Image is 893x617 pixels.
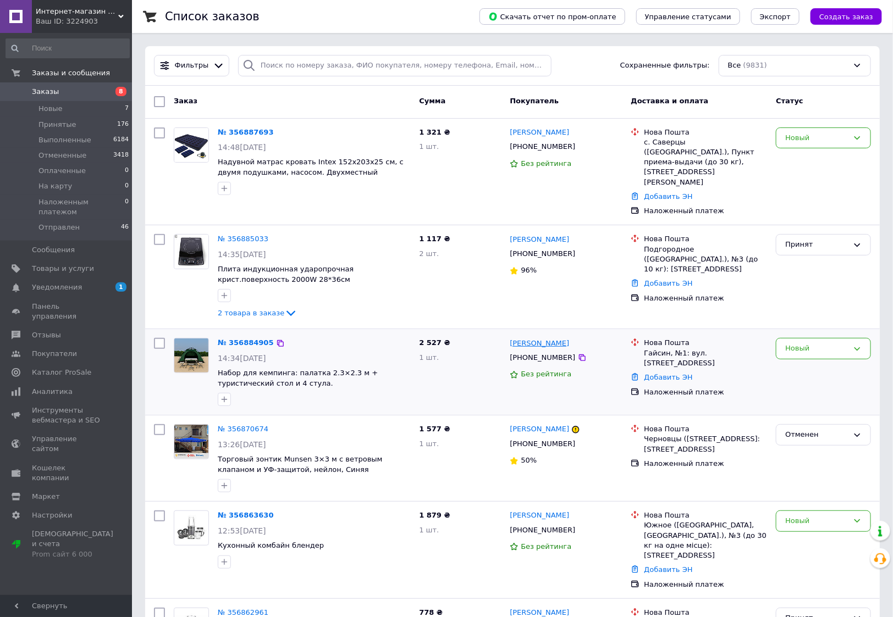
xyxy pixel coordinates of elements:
span: 0 [125,181,129,191]
div: Нова Пошта [644,510,767,520]
span: 6184 [113,135,129,145]
img: Фото товару [174,425,208,459]
span: Наложенным платежом [38,197,125,217]
a: № 356884905 [218,338,274,347]
div: Черновцы ([STREET_ADDRESS]: [STREET_ADDRESS] [644,434,767,454]
span: Сохраненные фильтры: [620,60,710,71]
div: [PHONE_NUMBER] [508,523,577,537]
span: 1 шт. [419,440,439,448]
span: 1 шт. [419,526,439,534]
a: Добавить ЭН [644,373,692,381]
a: Создать заказ [800,12,882,20]
div: Принят [785,239,848,251]
div: [PHONE_NUMBER] [508,140,577,154]
span: 1 321 ₴ [419,128,450,136]
a: Кухонный комбайн блендер [218,541,324,549]
a: Фото товару [174,338,209,373]
a: [PERSON_NAME] [510,235,569,245]
span: 14:34[DATE] [218,354,266,363]
span: 14:35[DATE] [218,250,266,259]
div: Нова Пошта [644,234,767,244]
img: Фото товару [174,338,208,373]
div: Наложенный платеж [644,580,767,590]
span: Экспорт [760,13,791,21]
a: Надувной матрас кровать Intex 152х203х25 см, с двумя подушками, насосом. Двухместный [218,158,404,176]
span: Маркет [32,492,60,502]
button: Создать заказ [811,8,882,25]
img: Фото товару [174,515,208,541]
a: Добавить ЭН [644,192,692,201]
span: Покупатель [510,97,559,105]
span: Оплаченные [38,166,86,176]
div: Наложенный платеж [644,459,767,469]
div: Новый [785,515,848,527]
a: № 356887693 [218,128,274,136]
span: Отправлен [38,223,80,232]
div: Южное ([GEOGRAPHIC_DATA], [GEOGRAPHIC_DATA].), №3 (до 30 кг на одне місце): [STREET_ADDRESS] [644,520,767,560]
div: Наложенный платеж [644,387,767,397]
span: 50% [521,456,537,464]
span: Без рейтинга [521,159,571,168]
span: Статус [776,97,803,105]
span: 7 [125,104,129,114]
a: [PERSON_NAME] [510,510,569,521]
span: Уведомления [32,282,82,292]
span: Заказы [32,87,59,97]
img: Фото товару [174,128,208,162]
a: Добавить ЭН [644,565,692,574]
span: 3418 [113,151,129,160]
div: [PHONE_NUMBER] [508,437,577,451]
span: Отмененные [38,151,86,160]
span: 2 товара в заказе [218,309,284,317]
span: 2 527 ₴ [419,338,450,347]
span: 1 577 ₴ [419,425,450,433]
a: Фото товару [174,510,209,546]
a: Фото товару [174,234,209,269]
input: Поиск [5,38,130,58]
span: Отзывы [32,330,61,340]
div: Нова Пошта [644,338,767,348]
span: Заказы и сообщения [32,68,110,78]
span: 1 шт. [419,353,439,362]
span: Кошелек компании [32,463,102,483]
img: Фото товару [174,235,208,269]
span: Заказ [174,97,197,105]
span: Создать заказ [819,13,873,21]
span: 0 [125,166,129,176]
a: Фото товару [174,127,209,163]
a: Торговый зонтик Munsen 3×3 м с ветровым клапаном и УФ-защитой, нейлон, Синяя [218,455,383,474]
span: 46 [121,223,129,232]
span: 12:53[DATE] [218,526,266,535]
span: Скачать отчет по пром-оплате [488,12,616,21]
div: Наложенный платеж [644,293,767,303]
a: [PERSON_NAME] [510,127,569,138]
span: Без рейтинга [521,542,571,551]
div: [PHONE_NUMBER] [508,247,577,261]
span: 778 ₴ [419,608,443,616]
span: Управление сайтом [32,434,102,454]
button: Управление статусами [636,8,740,25]
span: [DEMOGRAPHIC_DATA] и счета [32,529,113,559]
span: 13:26[DATE] [218,440,266,449]
a: [PERSON_NAME] [510,424,569,435]
a: [PERSON_NAME] [510,338,569,349]
span: Каталог ProSale [32,368,91,377]
a: 2 товара в заказе [218,309,297,317]
div: Подгородное ([GEOGRAPHIC_DATA].), №3 (до 10 кг): [STREET_ADDRESS] [644,244,767,275]
div: Новый [785,343,848,354]
span: Доставка и оплата [631,97,708,105]
span: 1 [115,282,126,292]
span: Интернет-магазин "Mad-MarketShop" [36,7,118,16]
span: Без рейтинга [521,370,571,378]
button: Экспорт [751,8,800,25]
div: с. Саверцы ([GEOGRAPHIC_DATA].), Пункт приема-выдачи (до 30 кг), [STREET_ADDRESS][PERSON_NAME] [644,137,767,187]
div: Отменен [785,429,848,441]
span: (9831) [743,61,767,69]
div: Новый [785,132,848,144]
span: Покупатели [32,349,77,359]
span: Новые [38,104,63,114]
span: Выполненные [38,135,91,145]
